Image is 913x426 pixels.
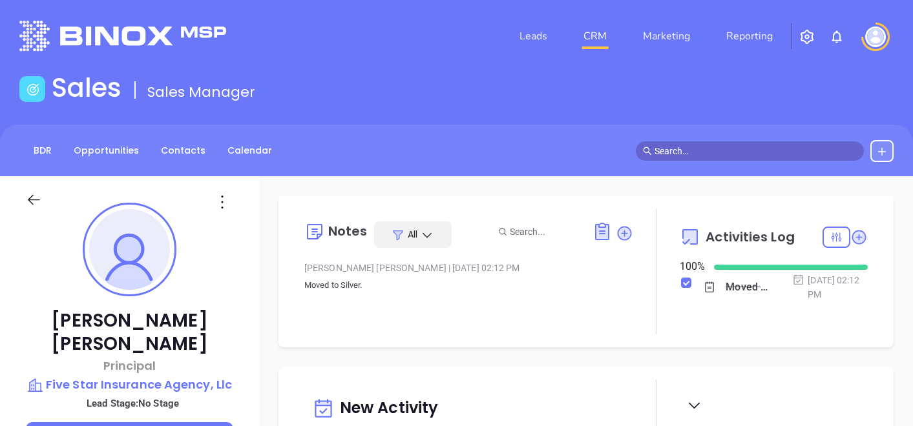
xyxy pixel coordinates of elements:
[26,376,233,394] a: Five Star Insurance Agency, Llc
[578,23,612,49] a: CRM
[726,278,769,297] div: Moved to Silver.
[89,209,170,290] img: profile-user
[19,21,226,51] img: logo
[448,263,450,273] span: |
[706,230,794,243] span: Activities Log
[721,23,778,49] a: Reporting
[643,147,652,156] span: search
[66,140,147,161] a: Opportunities
[52,72,121,103] h1: Sales
[792,273,868,301] div: [DATE] 02:12 PM
[304,278,633,293] p: Moved to Silver.
[26,309,233,356] p: [PERSON_NAME] [PERSON_NAME]
[26,357,233,374] p: Principal
[32,395,233,412] p: Lead Stage: No Stage
[829,29,845,45] img: iconNotification
[220,140,280,161] a: Calendar
[510,225,578,239] input: Search...
[638,23,695,49] a: Marketing
[514,23,552,49] a: Leads
[312,392,625,425] div: New Activity
[655,144,857,158] input: Search…
[328,225,368,238] div: Notes
[408,228,417,241] span: All
[865,26,886,47] img: user
[304,258,633,278] div: [PERSON_NAME] [PERSON_NAME] [DATE] 02:12 PM
[147,82,255,102] span: Sales Manager
[26,140,59,161] a: BDR
[153,140,213,161] a: Contacts
[799,29,815,45] img: iconSetting
[680,259,698,274] div: 100 %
